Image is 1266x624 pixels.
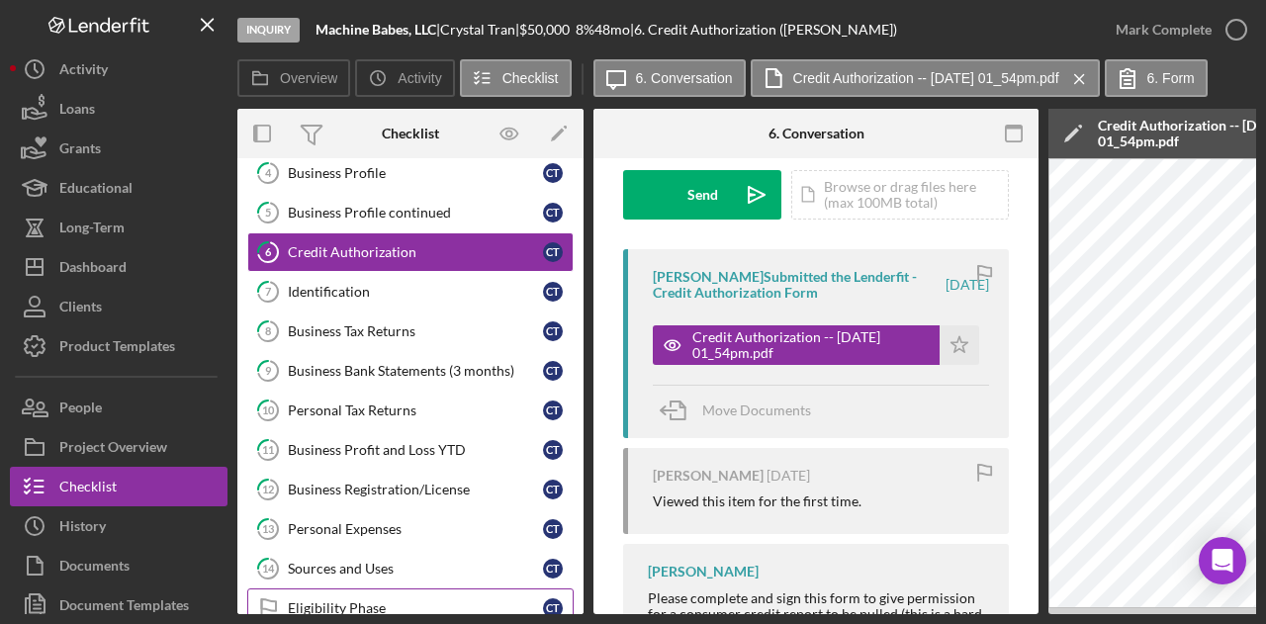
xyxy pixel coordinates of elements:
[59,467,117,511] div: Checklist
[10,506,227,546] button: History
[10,287,227,326] button: Clients
[316,21,436,38] b: Machine Babes, LLC
[247,391,574,430] a: 10Personal Tax ReturnsCT
[10,546,227,585] button: Documents
[280,70,337,86] label: Overview
[543,282,563,302] div: C T
[398,70,441,86] label: Activity
[10,168,227,208] button: Educational
[1199,537,1246,584] div: Open Intercom Messenger
[59,388,102,432] div: People
[265,285,272,298] tspan: 7
[543,519,563,539] div: C T
[288,205,543,221] div: Business Profile continued
[288,402,543,418] div: Personal Tax Returns
[265,324,271,337] tspan: 8
[262,483,274,495] tspan: 12
[593,59,746,97] button: 6. Conversation
[623,170,781,220] button: Send
[687,170,718,220] div: Send
[630,22,897,38] div: | 6. Credit Authorization ([PERSON_NAME])
[288,442,543,458] div: Business Profit and Loss YTD
[59,168,133,213] div: Educational
[653,493,861,509] div: Viewed this item for the first time.
[247,312,574,351] a: 8Business Tax ReturnsCT
[288,284,543,300] div: Identification
[10,129,227,168] button: Grants
[288,244,543,260] div: Credit Authorization
[288,600,543,616] div: Eligibility Phase
[288,482,543,497] div: Business Registration/License
[1105,59,1208,97] button: 6. Form
[59,506,106,551] div: History
[59,287,102,331] div: Clients
[262,562,275,575] tspan: 14
[751,59,1100,97] button: Credit Authorization -- [DATE] 01_54pm.pdf
[793,70,1059,86] label: Credit Authorization -- [DATE] 01_54pm.pdf
[653,325,979,365] button: Credit Authorization -- [DATE] 01_54pm.pdf
[653,468,764,484] div: [PERSON_NAME]
[59,89,95,134] div: Loans
[10,49,227,89] button: Activity
[247,430,574,470] a: 11Business Profit and Loss YTDCT
[237,59,350,97] button: Overview
[543,401,563,420] div: C T
[247,470,574,509] a: 12Business Registration/LicenseCT
[59,129,101,173] div: Grants
[543,440,563,460] div: C T
[1116,10,1212,49] div: Mark Complete
[543,203,563,223] div: C T
[1147,70,1195,86] label: 6. Form
[543,163,563,183] div: C T
[440,22,519,38] div: Crystal Tran |
[288,323,543,339] div: Business Tax Returns
[702,401,811,418] span: Move Documents
[543,361,563,381] div: C T
[636,70,733,86] label: 6. Conversation
[653,269,943,301] div: [PERSON_NAME] Submitted the Lenderfit - Credit Authorization Form
[543,559,563,579] div: C T
[59,546,130,590] div: Documents
[247,549,574,588] a: 14Sources and UsesCT
[59,49,108,94] div: Activity
[10,208,227,247] button: Long-Term
[10,467,227,506] button: Checklist
[543,598,563,618] div: C T
[10,326,227,366] button: Product Templates
[288,363,543,379] div: Business Bank Statements (3 months)
[576,22,594,38] div: 8 %
[247,153,574,193] a: 4Business ProfileCT
[288,561,543,577] div: Sources and Uses
[247,193,574,232] a: 5Business Profile continuedCT
[247,509,574,549] a: 13Personal ExpensesCT
[946,277,989,293] time: 2025-09-05 17:54
[59,208,125,252] div: Long-Term
[10,427,227,467] button: Project Overview
[382,126,439,141] div: Checklist
[648,564,759,579] div: [PERSON_NAME]
[247,272,574,312] a: 7IdentificationCT
[543,480,563,499] div: C T
[288,521,543,537] div: Personal Expenses
[10,388,227,427] button: People
[10,247,227,287] button: Dashboard
[1096,10,1256,49] button: Mark Complete
[316,22,440,38] div: |
[355,59,454,97] button: Activity
[502,70,559,86] label: Checklist
[262,522,274,535] tspan: 13
[59,427,167,472] div: Project Overview
[59,326,175,371] div: Product Templates
[460,59,572,97] button: Checklist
